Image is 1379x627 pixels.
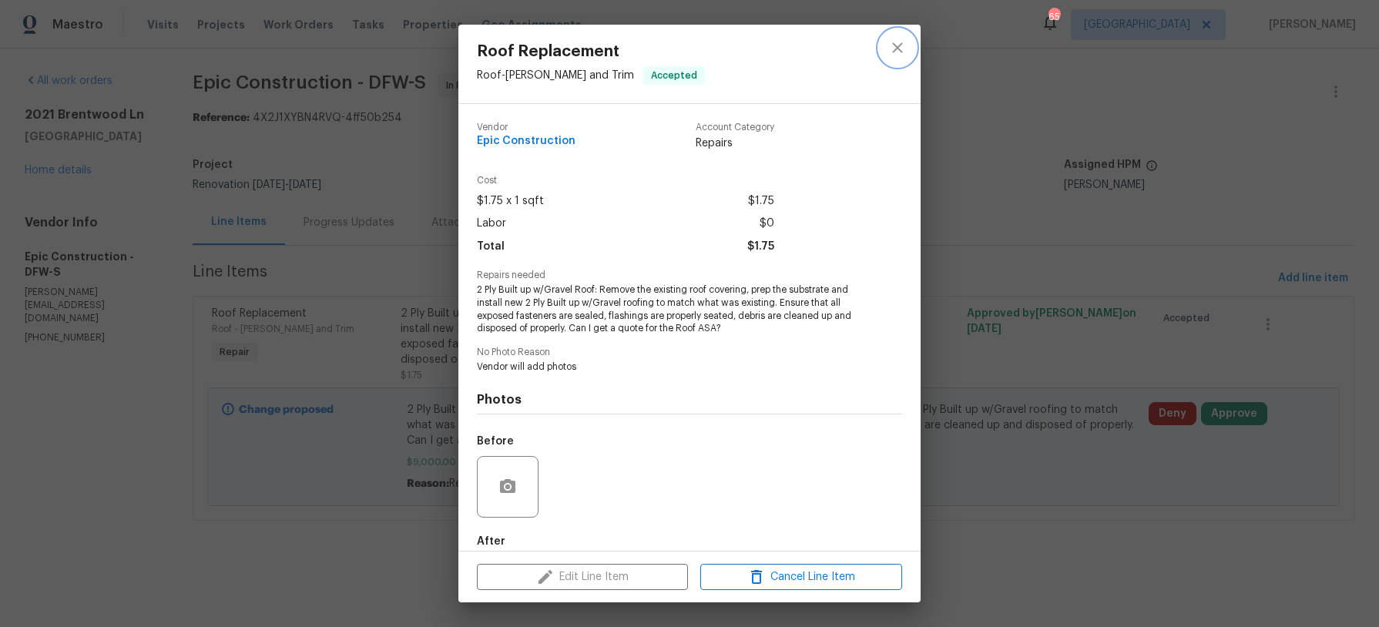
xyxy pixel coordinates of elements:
span: $0 [760,213,774,235]
span: $1.75 [747,236,774,258]
span: Accepted [645,68,703,83]
span: Roof Replacement [477,43,705,60]
h5: After [477,536,505,547]
span: $1.75 x 1 sqft [477,190,544,213]
span: $1.75 [748,190,774,213]
span: Vendor will add photos [477,360,860,374]
span: Cost [477,176,774,186]
button: close [879,29,916,66]
h4: Photos [477,392,902,407]
span: Cancel Line Item [705,568,898,587]
span: 2 Ply Built up w/Gravel Roof: Remove the existing roof covering, prep the substrate and install n... [477,283,860,335]
span: Account Category [696,122,774,132]
span: Repairs [696,136,774,151]
button: Cancel Line Item [700,564,902,591]
span: Repairs needed [477,270,902,280]
span: No Photo Reason [477,347,902,357]
span: Epic Construction [477,136,575,147]
h5: Before [477,436,514,447]
span: Labor [477,213,506,235]
span: Total [477,236,505,258]
span: Roof - [PERSON_NAME] and Trim [477,70,634,81]
div: 65 [1049,9,1059,25]
span: Vendor [477,122,575,132]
